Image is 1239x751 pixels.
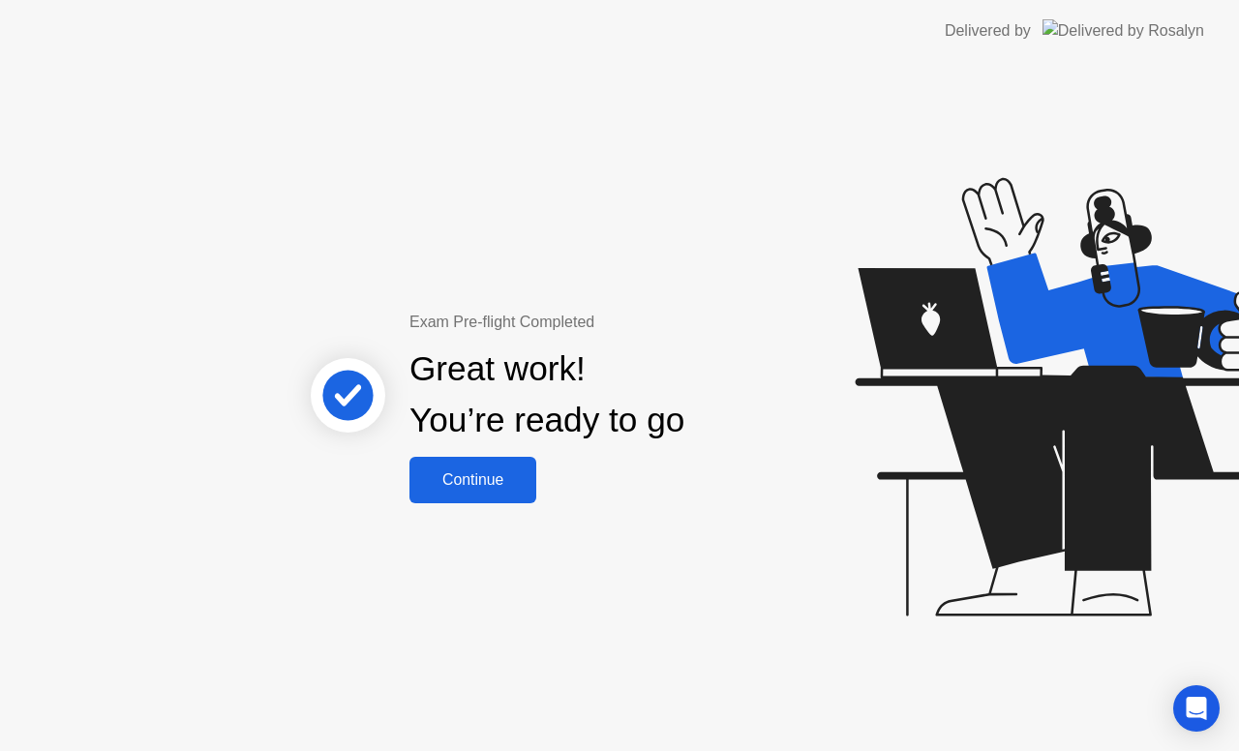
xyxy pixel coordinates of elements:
div: Delivered by [945,19,1031,43]
div: Continue [415,471,530,489]
div: Open Intercom Messenger [1173,685,1220,732]
div: Exam Pre-flight Completed [409,311,809,334]
button: Continue [409,457,536,503]
img: Delivered by Rosalyn [1043,19,1204,42]
div: Great work! You’re ready to go [409,344,684,446]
